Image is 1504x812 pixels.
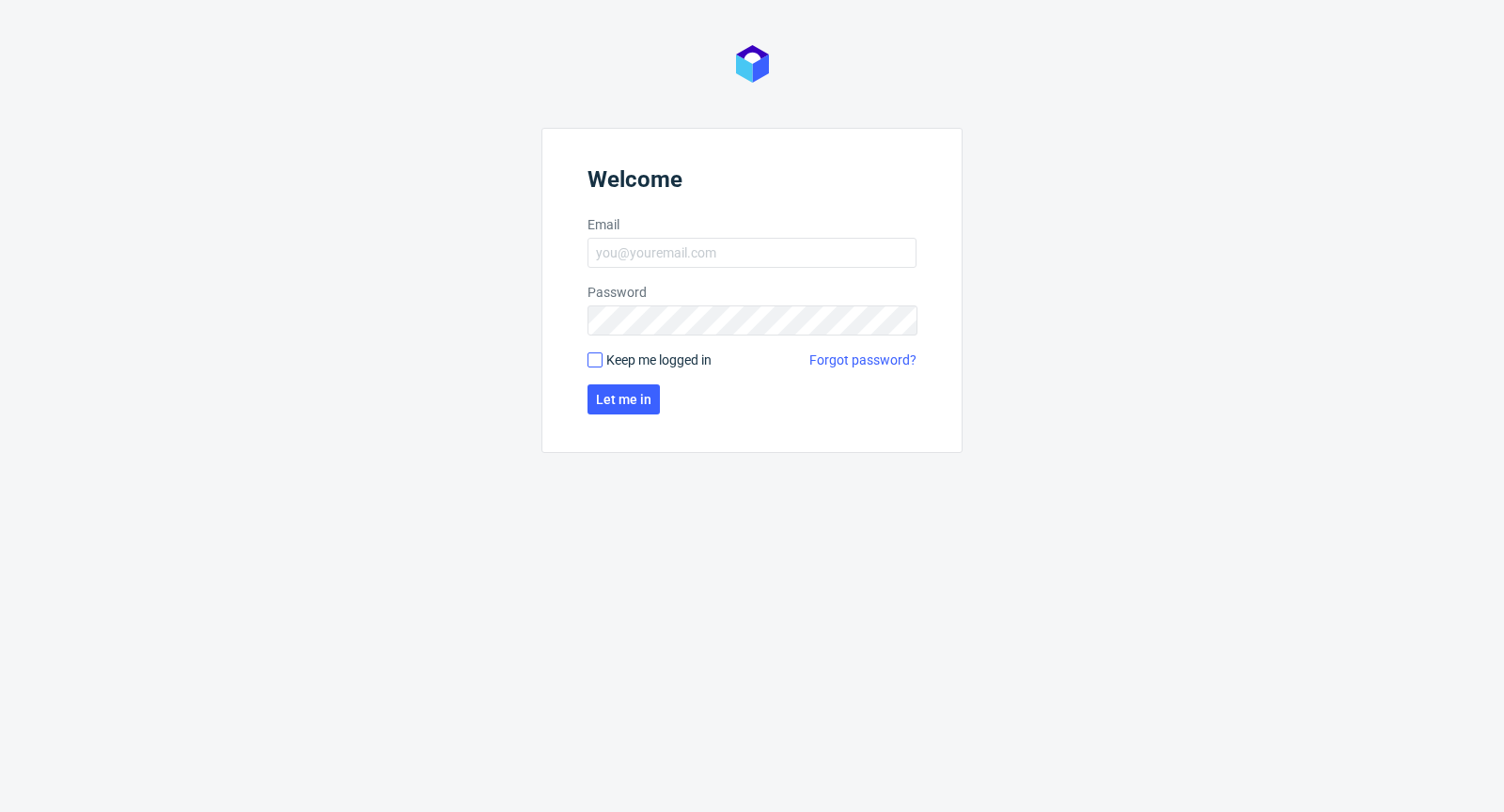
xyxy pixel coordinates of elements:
span: Keep me logged in [606,351,712,369]
a: Forgot password? [809,351,916,369]
span: Let me in [596,393,651,406]
label: Password [587,283,916,302]
button: Let me in [587,384,660,414]
header: Welcome [587,166,916,200]
input: you@youremail.com [587,238,916,268]
label: Email [587,215,916,234]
